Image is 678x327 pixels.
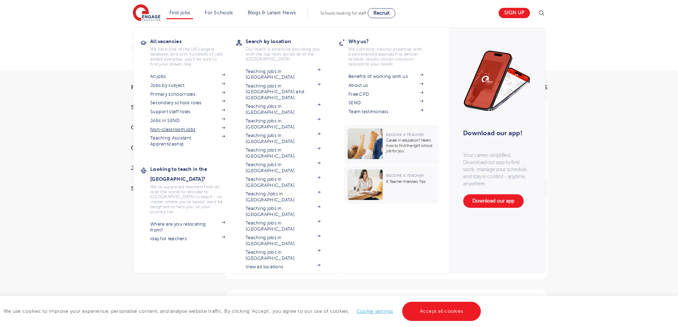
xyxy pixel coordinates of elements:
h3: Start Date [131,105,209,110]
h3: Why us? [348,36,434,46]
a: Teaching jobs in [GEOGRAPHIC_DATA] and [GEOGRAPHIC_DATA] [246,83,320,101]
a: Why us?We combine industry expertise with a personalised approach to deliver reliable, results-dr... [348,36,434,67]
a: Find jobs [169,10,190,15]
a: Become a TeacherCareer in education? Here’s how to find the right school job for you [344,125,441,164]
a: Teaching jobs in [GEOGRAPHIC_DATA] [246,162,320,174]
a: Download our app [463,194,524,208]
a: Become a Teacher6 Teacher Interview Tips [344,166,441,204]
p: Your career, simplified. Download our app to find work, manage your schedule, and stay in control... [463,152,531,187]
a: Blogs & Latest News [248,10,296,15]
h3: Search by location [246,36,331,46]
a: Support staff roles [150,109,225,115]
a: Teaching jobs in [GEOGRAPHIC_DATA] [246,235,320,247]
a: Team testimonials [348,109,423,115]
a: Jobs by subject [150,83,225,88]
a: Benefits of working with us [348,74,423,79]
span: Recruit [373,10,390,16]
p: Career in education? Here’s how to find the right school job for you [386,138,436,154]
a: Cookie settings [357,308,393,314]
span: We use cookies to improve your experience, personalise content, and analyse website traffic. By c... [4,308,483,314]
a: About us [348,83,423,88]
h3: All vacancies [150,36,236,46]
a: Teaching jobs in [GEOGRAPHIC_DATA] [246,220,320,232]
a: Teaching jobs in [GEOGRAPHIC_DATA] [246,133,320,144]
span: Schools looking for staff [320,11,366,16]
h3: Download our app! [463,125,527,141]
a: View all locations [246,264,320,270]
h3: City [131,145,209,151]
a: Teaching Assistant Apprenticeship [150,135,225,147]
div: Submit [131,40,469,56]
a: Teaching jobs in [GEOGRAPHIC_DATA] [246,104,320,115]
a: Non-classroom jobs [150,127,225,132]
a: Search by locationOur reach is extensive providing you with the top roles across all of the [GEOG... [246,36,331,62]
a: Teaching jobs in [GEOGRAPHIC_DATA] [246,69,320,80]
a: Primary school roles [150,91,225,97]
a: Recruit [368,8,395,18]
img: Engage Education [133,4,161,22]
a: Accept all cookies [402,302,481,321]
h3: Sector [131,186,209,191]
a: All vacanciesWe have one of the UK's largest database. and with hundreds of jobs added everyday. ... [150,36,236,67]
a: Teaching jobs in [GEOGRAPHIC_DATA] [246,176,320,188]
a: iday for teachers [150,236,225,242]
h3: Looking to teach in the [GEOGRAPHIC_DATA]? [150,164,236,184]
a: Secondary school roles [150,100,225,106]
a: All jobs [150,74,225,79]
h3: County [131,125,209,131]
p: Our reach is extensive providing you with the top roles across all of the [GEOGRAPHIC_DATA] [246,47,320,62]
a: Free CPD [348,91,423,97]
a: SEND [348,100,423,106]
p: We combine industry expertise with a personalised approach to deliver reliable, results-driven so... [348,47,423,67]
a: Where are you relocating from? [150,221,225,233]
a: Teaching jobs in [GEOGRAPHIC_DATA] [246,118,320,130]
span: Filters [131,85,152,90]
a: For Schools [205,10,233,15]
a: Looking to teach in the [GEOGRAPHIC_DATA]?We've supported teachers from all over the world to rel... [150,164,236,214]
span: Become a Teacher [386,174,424,178]
a: Teaching jobs in [GEOGRAPHIC_DATA] [246,249,320,261]
span: Become a Teacher [386,133,424,137]
a: Jobs in SEND [150,118,225,123]
p: 6 Teacher Interview Tips [386,179,436,184]
p: We've supported teachers from all over the world to relocate to [GEOGRAPHIC_DATA] to teach - no m... [150,184,225,214]
a: Teaching jobs in [GEOGRAPHIC_DATA] [246,206,320,217]
h3: Job Type [131,165,209,171]
a: Sign up [499,8,530,18]
a: Teaching Jobs in [GEOGRAPHIC_DATA] [246,191,320,203]
p: We have one of the UK's largest database. and with hundreds of jobs added everyday. you'll be sur... [150,47,225,67]
a: Teaching jobs in [GEOGRAPHIC_DATA] [246,147,320,159]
